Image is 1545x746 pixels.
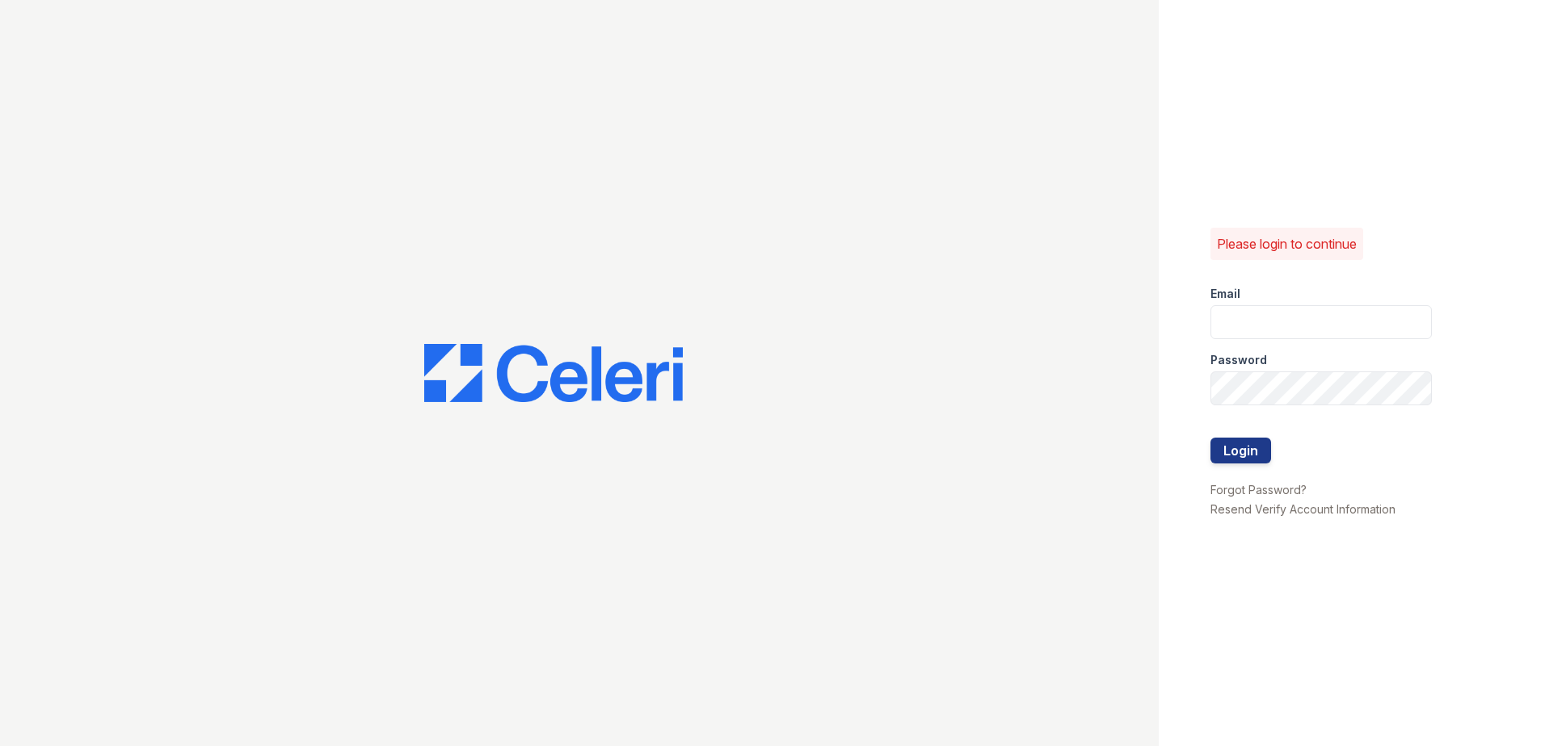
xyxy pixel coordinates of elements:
a: Resend Verify Account Information [1210,502,1396,516]
button: Login [1210,438,1271,463]
img: CE_Logo_Blue-a8612792a0a2168367f1c8372b55b34899dd931a85d93a1a3d3e32e68fde9ad4.png [424,344,683,402]
p: Please login to continue [1217,234,1357,254]
label: Password [1210,352,1267,368]
label: Email [1210,286,1240,302]
a: Forgot Password? [1210,483,1307,497]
